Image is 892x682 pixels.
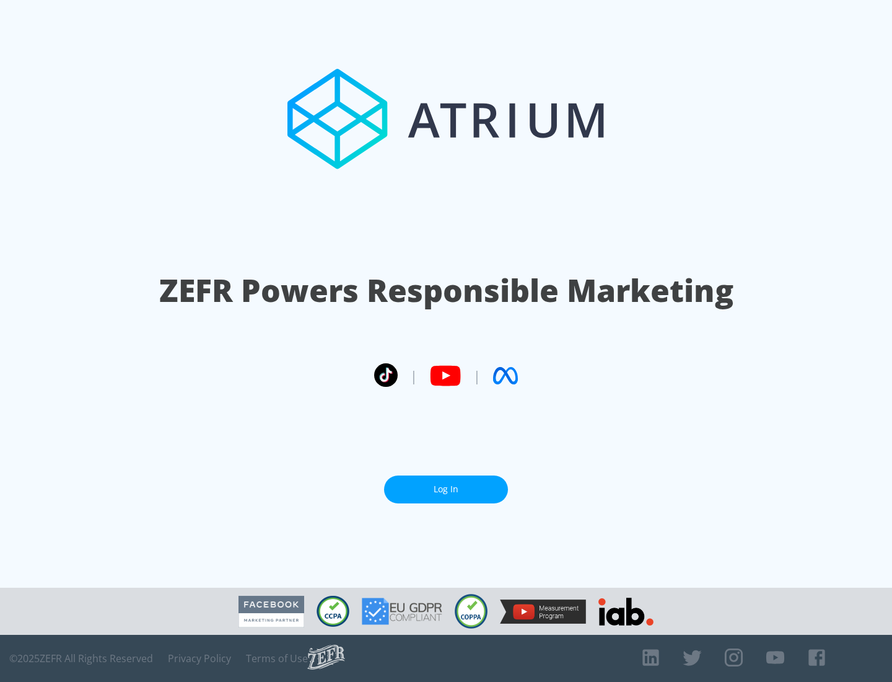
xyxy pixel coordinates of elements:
span: | [473,366,481,385]
a: Log In [384,476,508,503]
img: YouTube Measurement Program [500,600,586,624]
span: | [410,366,418,385]
img: IAB [598,598,654,626]
a: Privacy Policy [168,652,231,665]
span: © 2025 ZEFR All Rights Reserved [9,652,153,665]
img: GDPR Compliant [362,598,442,625]
h1: ZEFR Powers Responsible Marketing [159,269,733,312]
img: Facebook Marketing Partner [238,596,304,627]
img: CCPA Compliant [317,596,349,627]
a: Terms of Use [246,652,308,665]
img: COPPA Compliant [455,594,488,629]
